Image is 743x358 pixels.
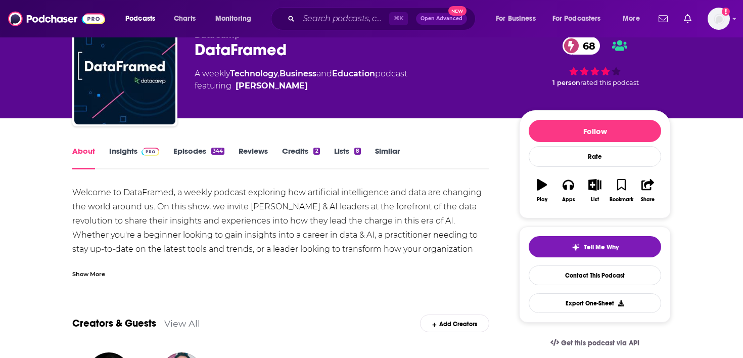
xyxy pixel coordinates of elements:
[708,8,730,30] img: User Profile
[561,339,639,347] span: Get this podcast via API
[623,12,640,26] span: More
[215,12,251,26] span: Monitoring
[211,148,224,155] div: 344
[118,11,168,27] button: open menu
[354,148,361,155] div: 8
[421,16,462,21] span: Open Advanced
[448,6,467,16] span: New
[529,293,661,313] button: Export One-Sheet
[655,10,672,27] a: Show notifications dropdown
[529,265,661,285] a: Contact This Podcast
[278,69,280,78] span: ,
[529,236,661,257] button: tell me why sparkleTell Me Why
[591,197,599,203] div: List
[281,7,485,30] div: Search podcasts, credits, & more...
[641,197,655,203] div: Share
[537,197,547,203] div: Play
[562,197,575,203] div: Apps
[109,146,159,169] a: InsightsPodchaser Pro
[332,69,375,78] a: Education
[142,148,159,156] img: Podchaser Pro
[555,172,581,209] button: Apps
[173,146,224,169] a: Episodes344
[239,146,268,169] a: Reviews
[529,172,555,209] button: Play
[582,172,608,209] button: List
[313,148,319,155] div: 2
[280,69,316,78] a: Business
[195,80,407,92] span: featuring
[489,11,548,27] button: open menu
[334,146,361,169] a: Lists8
[708,8,730,30] button: Show profile menu
[167,11,202,27] a: Charts
[708,8,730,30] span: Logged in as danikarchmer
[72,317,156,330] a: Creators & Guests
[174,12,196,26] span: Charts
[282,146,319,169] a: Credits2
[572,243,580,251] img: tell me why sparkle
[529,120,661,142] button: Follow
[125,12,155,26] span: Podcasts
[72,146,95,169] a: About
[563,37,600,55] a: 68
[608,172,634,209] button: Bookmark
[72,186,489,313] div: Welcome to DataFramed, a weekly podcast exploring how artificial intelligence and data are changi...
[584,243,619,251] span: Tell Me Why
[74,23,175,124] img: DataFramed
[580,79,639,86] span: rated this podcast
[236,80,308,92] a: Adel Nehme
[529,146,661,167] div: Rate
[542,331,647,355] a: Get this podcast via API
[573,37,600,55] span: 68
[8,9,105,28] img: Podchaser - Follow, Share and Rate Podcasts
[496,12,536,26] span: For Business
[722,8,730,16] svg: Add a profile image
[299,11,389,27] input: Search podcasts, credits, & more...
[316,69,332,78] span: and
[546,11,616,27] button: open menu
[616,11,653,27] button: open menu
[375,146,400,169] a: Similar
[680,10,695,27] a: Show notifications dropdown
[195,68,407,92] div: A weekly podcast
[610,197,633,203] div: Bookmark
[230,69,278,78] a: Technology
[164,318,200,329] a: View All
[519,30,671,93] div: 68 1 personrated this podcast
[420,315,489,332] div: Add Creators
[635,172,661,209] button: Share
[552,79,580,86] span: 1 person
[208,11,264,27] button: open menu
[416,13,467,25] button: Open AdvancedNew
[552,12,601,26] span: For Podcasters
[389,12,408,25] span: ⌘ K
